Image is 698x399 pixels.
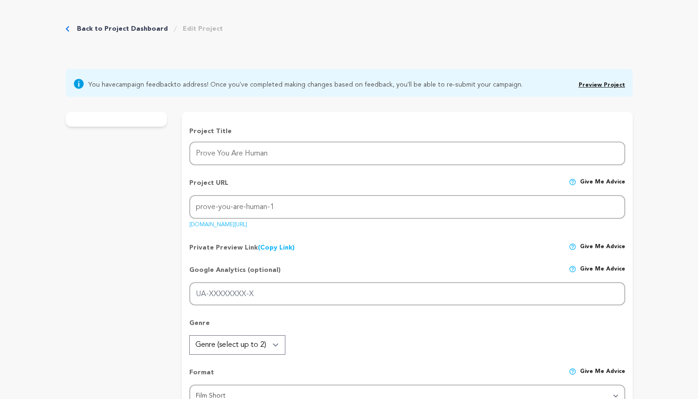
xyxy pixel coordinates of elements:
[569,368,576,375] img: help-circle.svg
[189,127,625,136] p: Project Title
[579,82,625,88] a: Preview Project
[189,243,295,252] p: Private Preview Link
[189,178,228,195] p: Project URL
[189,282,625,306] input: UA-XXXXXXXX-X
[580,178,625,195] span: Give me advice
[189,142,625,165] input: Project Name
[189,195,625,219] input: Project URL
[580,265,625,282] span: Give me advice
[569,243,576,250] img: help-circle.svg
[183,24,223,34] a: Edit Project
[116,81,174,88] a: campaign feedback
[569,265,576,273] img: help-circle.svg
[189,218,247,228] a: [DOMAIN_NAME][URL]
[569,178,576,186] img: help-circle.svg
[77,24,168,34] a: Back to Project Dashboard
[258,244,295,251] a: (Copy Link)
[189,368,214,385] p: Format
[580,243,625,252] span: Give me advice
[189,318,625,335] p: Genre
[189,265,281,282] p: Google Analytics (optional)
[66,24,223,34] div: Breadcrumb
[580,368,625,385] span: Give me advice
[88,78,523,89] span: You have to address! Once you've completed making changes based on feedback, you'll be able to re...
